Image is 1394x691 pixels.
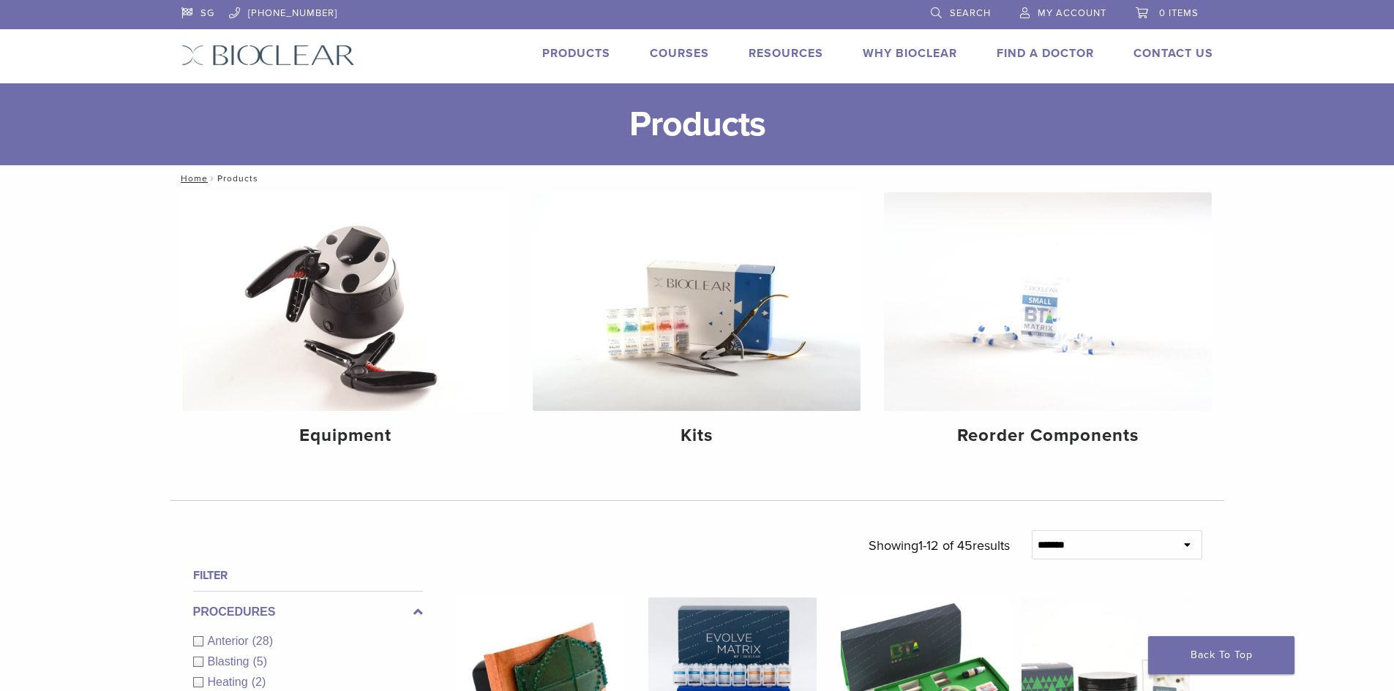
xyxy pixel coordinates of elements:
[193,567,423,584] h4: Filter
[542,46,610,61] a: Products
[533,192,861,458] a: Kits
[170,165,1224,192] nav: Products
[544,423,849,449] h4: Kits
[252,655,267,668] span: (5)
[1038,7,1106,19] span: My Account
[182,192,510,458] a: Equipment
[208,175,217,182] span: /
[533,192,861,411] img: Kits
[208,676,252,688] span: Heating
[176,173,208,184] a: Home
[650,46,709,61] a: Courses
[749,46,823,61] a: Resources
[884,192,1212,411] img: Reorder Components
[252,676,266,688] span: (2)
[884,192,1212,458] a: Reorder Components
[918,537,973,554] span: 1-12 of 45
[997,46,1094,61] a: Find A Doctor
[193,603,423,621] label: Procedures
[896,423,1200,449] h4: Reorder Components
[252,635,273,647] span: (28)
[1159,7,1199,19] span: 0 items
[194,423,498,449] h4: Equipment
[869,530,1010,561] p: Showing results
[1133,46,1213,61] a: Contact Us
[208,635,252,647] span: Anterior
[182,192,510,411] img: Equipment
[181,45,355,66] img: Bioclear
[208,655,253,668] span: Blasting
[1148,636,1294,674] a: Back To Top
[950,7,991,19] span: Search
[863,46,957,61] a: Why Bioclear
